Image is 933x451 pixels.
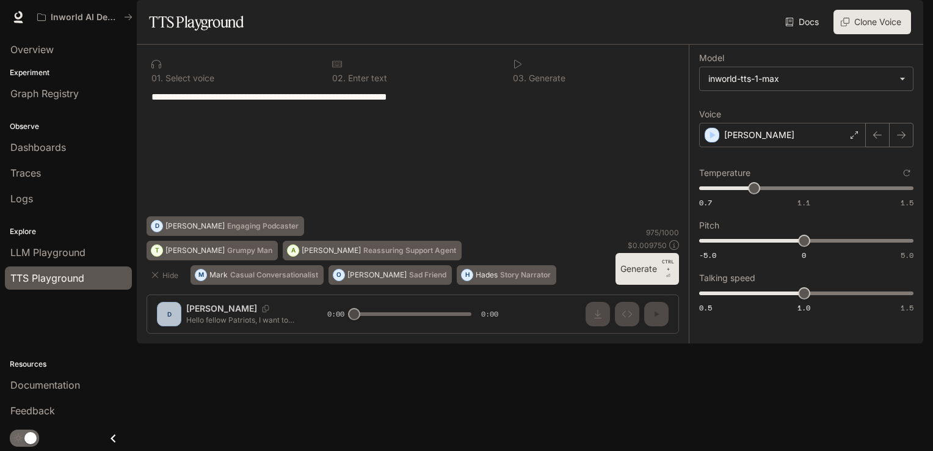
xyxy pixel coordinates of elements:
span: 5.0 [901,250,913,260]
p: Inworld AI Demos [51,12,119,23]
button: D[PERSON_NAME]Engaging Podcaster [147,216,304,236]
p: CTRL + [662,258,674,273]
button: All workspaces [32,5,138,29]
span: -5.0 [699,250,716,260]
p: Sad Friend [409,271,446,279]
p: [PERSON_NAME] [165,247,225,254]
div: D [151,216,162,236]
p: Model [699,54,724,62]
p: Grumpy Man [227,247,272,254]
button: T[PERSON_NAME]Grumpy Man [147,241,278,260]
p: Engaging Podcaster [227,222,299,230]
p: Talking speed [699,274,755,282]
span: 1.1 [797,197,810,208]
p: 0 3 . [513,74,526,82]
p: [PERSON_NAME] [302,247,361,254]
h1: TTS Playground [149,10,244,34]
span: 1.0 [797,302,810,313]
button: GenerateCTRL +⏎ [615,253,679,285]
p: Casual Conversationalist [230,271,318,279]
span: 0.5 [699,302,712,313]
p: [PERSON_NAME] [347,271,407,279]
div: inworld-tts-1-max [708,73,893,85]
div: T [151,241,162,260]
p: Story Narrator [500,271,551,279]
button: O[PERSON_NAME]Sad Friend [329,265,452,285]
p: Hades [476,271,498,279]
button: A[PERSON_NAME]Reassuring Support Agent [283,241,462,260]
p: Generate [526,74,565,82]
p: [PERSON_NAME] [724,129,794,141]
p: 0 1 . [151,74,163,82]
p: 0 2 . [332,74,346,82]
button: Hide [147,265,186,285]
button: Reset to default [900,166,913,180]
div: inworld-tts-1-max [700,67,913,90]
div: A [288,241,299,260]
button: HHadesStory Narrator [457,265,556,285]
p: [PERSON_NAME] [165,222,225,230]
p: ⏎ [662,258,674,280]
span: 0 [802,250,806,260]
p: Pitch [699,221,719,230]
span: 0.7 [699,197,712,208]
p: Mark [209,271,228,279]
p: Voice [699,110,721,119]
a: Docs [783,10,824,34]
div: M [195,265,206,285]
p: Temperature [699,169,750,177]
p: Enter text [346,74,387,82]
div: H [462,265,473,285]
span: 1.5 [901,197,913,208]
span: 1.5 [901,302,913,313]
button: MMarkCasual Conversationalist [191,265,324,285]
button: Clone Voice [833,10,911,34]
p: Select voice [163,74,214,82]
div: O [333,265,344,285]
p: Reassuring Support Agent [363,247,456,254]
